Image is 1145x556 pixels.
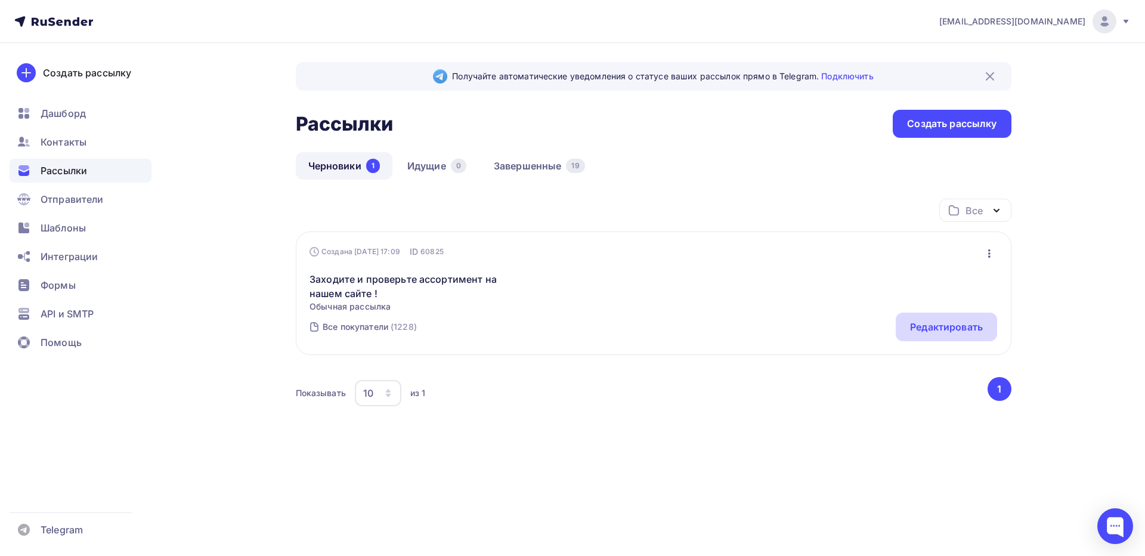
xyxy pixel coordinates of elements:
span: ID [410,246,418,258]
div: 19 [566,159,584,173]
a: Отправители [10,187,151,211]
span: API и SMTP [41,307,94,321]
ul: Pagination [985,377,1011,401]
span: Контакты [41,135,86,149]
div: 1 [366,159,380,173]
div: 10 [363,386,373,400]
div: Создать рассылку [907,117,997,131]
button: 10 [354,379,402,407]
div: 0 [451,159,466,173]
a: Завершенные19 [481,152,598,180]
span: Дашборд [41,106,86,121]
button: Все [939,199,1011,222]
span: Telegram [41,523,83,537]
span: Получайте автоматические уведомления о статусе ваших рассылок прямо в Telegram. [452,70,873,82]
span: Рассылки [41,163,87,178]
a: Идущие0 [395,152,479,180]
span: Обычная рассылка [310,301,514,313]
a: Черновики1 [296,152,392,180]
a: Контакты [10,130,151,154]
div: Показывать [296,387,346,399]
span: Формы [41,278,76,292]
a: Рассылки [10,159,151,183]
div: Все [965,203,982,218]
h2: Рассылки [296,112,394,136]
a: Все покупатели (1228) [321,317,418,336]
a: Подключить [821,71,873,81]
div: Все покупатели [323,321,388,333]
img: Telegram [433,69,447,84]
a: Шаблоны [10,216,151,240]
div: Редактировать [910,320,983,334]
div: из 1 [410,387,426,399]
span: Помощь [41,335,82,350]
div: Создана [DATE] 17:09 [310,247,400,257]
a: Заходите и проверьте ассортимент на нашем сайте ! [310,272,514,301]
span: Отправители [41,192,104,206]
span: Интеграции [41,249,98,264]
span: Шаблоны [41,221,86,235]
a: [EMAIL_ADDRESS][DOMAIN_NAME] [939,10,1131,33]
a: Дашборд [10,101,151,125]
div: Создать рассылку [43,66,131,80]
a: Формы [10,273,151,297]
span: [EMAIL_ADDRESS][DOMAIN_NAME] [939,16,1085,27]
span: 60825 [420,246,444,258]
div: (1228) [391,321,417,333]
button: Go to page 1 [988,377,1011,401]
